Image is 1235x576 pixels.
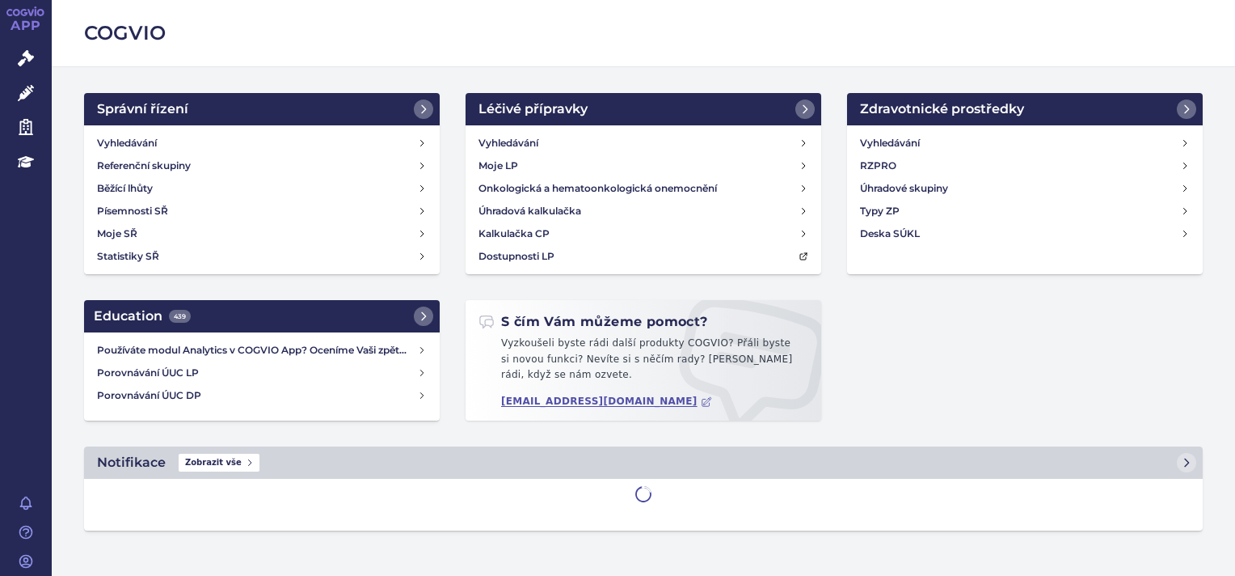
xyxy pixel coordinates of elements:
h4: Vyhledávání [97,135,157,151]
a: Úhradová kalkulačka [472,200,815,222]
a: Education439 [84,300,440,332]
a: Vyhledávání [854,132,1196,155]
span: 439 [169,310,191,323]
a: Moje SŘ [91,222,433,245]
a: Porovnávání ÚUC LP [91,362,433,384]
h4: Typy ZP [860,203,900,219]
h4: Používáte modul Analytics v COGVIO App? Oceníme Vaši zpětnou vazbu! [97,342,417,358]
h4: Kalkulačka CP [478,226,550,242]
h4: Porovnávání ÚUC LP [97,365,417,381]
a: Běžící lhůty [91,177,433,200]
a: Léčivé přípravky [466,93,821,125]
a: Dostupnosti LP [472,245,815,268]
a: Kalkulačka CP [472,222,815,245]
a: Používáte modul Analytics v COGVIO App? Oceníme Vaši zpětnou vazbu! [91,339,433,362]
h2: Education [94,307,191,326]
a: Správní řízení [84,93,440,125]
a: NotifikaceZobrazit vše [84,447,1203,479]
h4: Dostupnosti LP [478,248,554,265]
a: Moje LP [472,155,815,177]
h2: Léčivé přípravky [478,100,588,119]
a: Deska SÚKL [854,222,1196,245]
a: Úhradové skupiny [854,177,1196,200]
h4: Onkologická a hematoonkologická onemocnění [478,180,717,197]
h4: Úhradová kalkulačka [478,203,581,219]
h4: Moje SŘ [97,226,137,242]
h2: S čím Vám můžeme pomoct? [478,313,708,331]
a: Typy ZP [854,200,1196,222]
h4: Moje LP [478,158,518,174]
a: Vyhledávání [472,132,815,155]
h4: Porovnávání ÚUC DP [97,388,417,404]
a: Statistiky SŘ [91,245,433,268]
a: Onkologická a hematoonkologická onemocnění [472,177,815,200]
a: Vyhledávání [91,132,433,155]
h4: Písemnosti SŘ [97,203,168,219]
h4: Referenční skupiny [97,158,191,174]
a: Zdravotnické prostředky [847,93,1203,125]
span: Zobrazit vše [179,454,259,472]
h2: COGVIO [84,19,1203,47]
h4: Běžící lhůty [97,180,153,197]
h4: RZPRO [860,158,896,174]
a: RZPRO [854,155,1196,177]
h2: Správní řízení [97,100,188,119]
h4: Statistiky SŘ [97,248,159,265]
h4: Vyhledávání [478,135,538,151]
a: Porovnávání ÚUC DP [91,384,433,407]
h4: Vyhledávání [860,135,920,151]
a: Referenční skupiny [91,155,433,177]
a: Písemnosti SŘ [91,200,433,222]
h2: Zdravotnické prostředky [860,100,1024,119]
h4: Deska SÚKL [860,226,920,242]
a: [EMAIL_ADDRESS][DOMAIN_NAME] [501,396,712,408]
h2: Notifikace [97,453,166,472]
h4: Úhradové skupiny [860,180,948,197]
p: Vyzkoušeli byste rádi další produkty COGVIO? Přáli byste si novou funkci? Nevíte si s něčím rady?... [478,336,808,390]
